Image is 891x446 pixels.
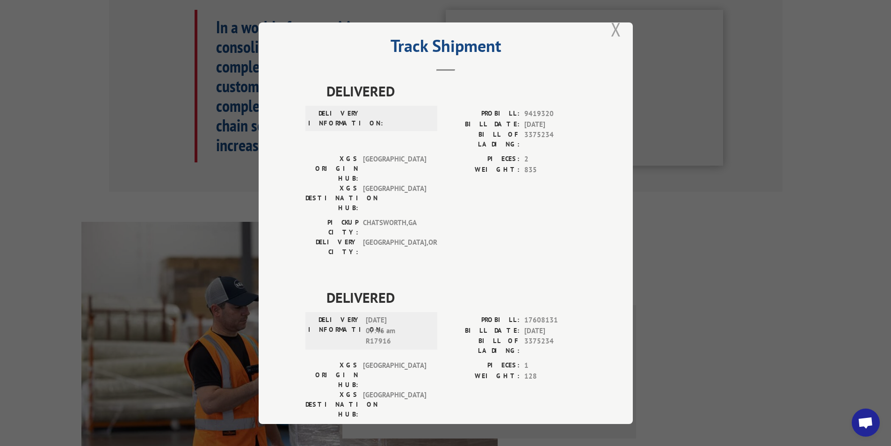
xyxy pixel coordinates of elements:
[446,336,520,356] label: BILL OF LADING:
[305,237,358,257] label: DELIVERY CITY:
[524,154,586,165] span: 2
[305,390,358,419] label: XGS DESTINATION HUB:
[446,119,520,130] label: BILL DATE:
[852,409,880,437] div: Open chat
[363,183,426,213] span: [GEOGRAPHIC_DATA]
[363,218,426,237] span: CHATSWORTH , GA
[446,130,520,149] label: BILL OF LADING:
[305,360,358,390] label: XGS ORIGIN HUB:
[524,360,586,371] span: 1
[305,183,358,213] label: XGS DESTINATION HUB:
[611,17,621,42] button: Close modal
[305,39,586,57] h2: Track Shipment
[363,390,426,419] span: [GEOGRAPHIC_DATA]
[305,218,358,237] label: PICKUP CITY:
[524,336,586,356] span: 3375234
[524,130,586,149] span: 3375234
[524,119,586,130] span: [DATE]
[308,109,361,128] label: DELIVERY INFORMATION:
[326,80,586,102] span: DELIVERED
[305,154,358,183] label: XGS ORIGIN HUB:
[446,154,520,165] label: PIECES:
[366,315,429,347] span: [DATE] 07:46 am R17916
[446,371,520,381] label: WEIGHT:
[524,325,586,336] span: [DATE]
[446,325,520,336] label: BILL DATE:
[308,315,361,347] label: DELIVERY INFORMATION:
[446,315,520,326] label: PROBILL:
[326,287,586,308] span: DELIVERED
[446,360,520,371] label: PIECES:
[363,360,426,390] span: [GEOGRAPHIC_DATA]
[524,109,586,119] span: 9419320
[446,164,520,175] label: WEIGHT:
[446,109,520,119] label: PROBILL:
[524,164,586,175] span: 835
[363,154,426,183] span: [GEOGRAPHIC_DATA]
[524,315,586,326] span: 17608131
[363,237,426,257] span: [GEOGRAPHIC_DATA] , OR
[524,371,586,381] span: 128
